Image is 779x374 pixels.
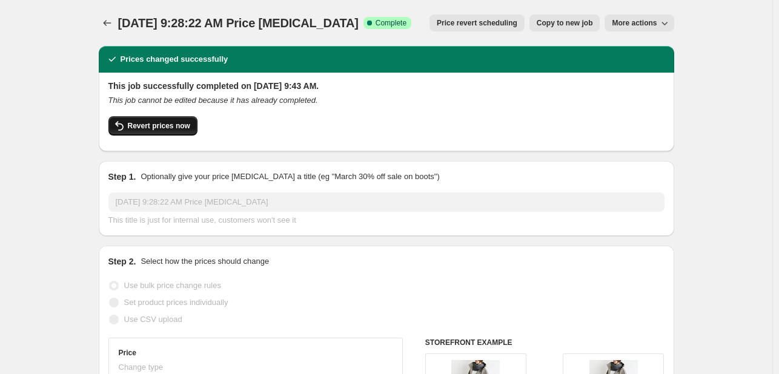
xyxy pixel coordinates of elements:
button: Revert prices now [108,116,197,136]
span: Use bulk price change rules [124,281,221,290]
span: More actions [612,18,657,28]
button: Price change jobs [99,15,116,31]
span: Revert prices now [128,121,190,131]
span: Complete [376,18,406,28]
h2: Step 2. [108,255,136,267]
span: [DATE] 9:28:22 AM Price [MEDICAL_DATA] [118,16,359,30]
h3: Price [119,348,136,358]
span: Price revert scheduling [437,18,517,28]
span: Set product prices individually [124,298,228,307]
input: 30% off holiday sale [108,192,665,212]
span: Use CSV upload [124,315,182,324]
h2: This job successfully completed on [DATE] 9:43 AM. [108,80,665,92]
button: More actions [605,15,674,31]
p: Select how the prices should change [141,255,269,267]
span: This title is just for internal use, customers won't see it [108,215,296,225]
button: Copy to new job [529,15,600,31]
span: Copy to new job [537,18,593,28]
span: Change type [119,363,164,372]
h2: Step 1. [108,171,136,183]
i: This job cannot be edited because it has already completed. [108,96,318,105]
h2: Prices changed successfully [121,53,228,65]
p: Optionally give your price [MEDICAL_DATA] a title (eg "March 30% off sale on boots") [141,171,439,183]
h6: STOREFRONT EXAMPLE [425,338,665,347]
button: Price revert scheduling [429,15,525,31]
